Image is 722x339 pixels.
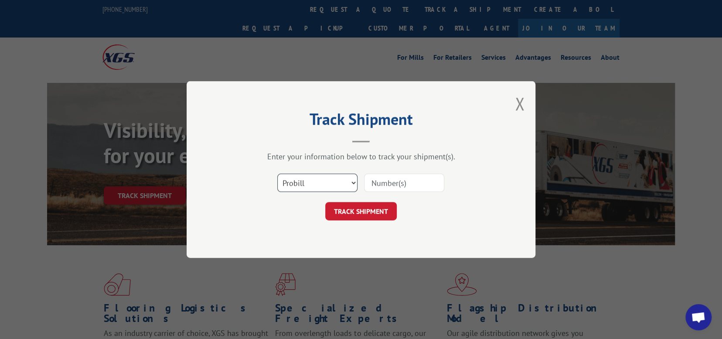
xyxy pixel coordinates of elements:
input: Number(s) [364,174,444,192]
button: Close modal [515,92,524,115]
h2: Track Shipment [230,113,492,130]
button: TRACK SHIPMENT [325,202,397,220]
div: Enter your information below to track your shipment(s). [230,151,492,161]
div: Open chat [685,304,712,330]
